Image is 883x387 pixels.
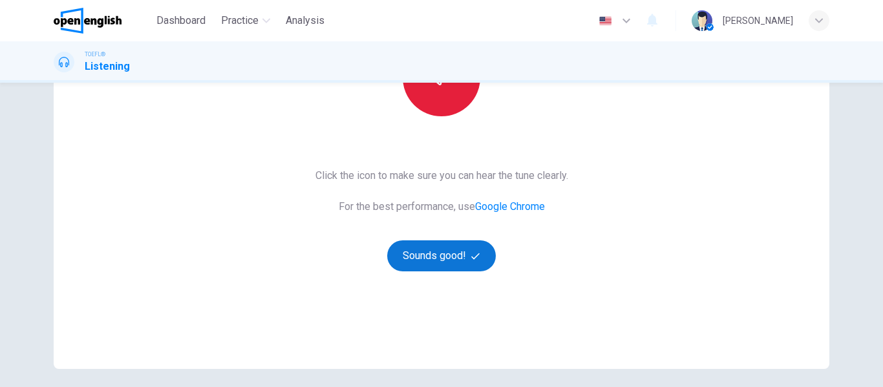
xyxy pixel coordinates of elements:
img: Profile picture [692,10,712,31]
button: Practice [216,9,275,32]
button: Dashboard [151,9,211,32]
button: Analysis [281,9,330,32]
span: Click the icon to make sure you can hear the tune clearly. [315,168,568,183]
a: OpenEnglish logo [54,8,151,34]
span: For the best performance, use [315,199,568,214]
button: Sounds good! [387,240,496,271]
span: Practice [221,13,259,28]
a: Google Chrome [475,200,545,213]
img: en [597,16,613,26]
span: Analysis [286,13,324,28]
span: TOEFL® [85,50,105,59]
h1: Listening [85,59,130,74]
span: Dashboard [156,13,206,28]
div: [PERSON_NAME] [723,13,793,28]
img: OpenEnglish logo [54,8,122,34]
